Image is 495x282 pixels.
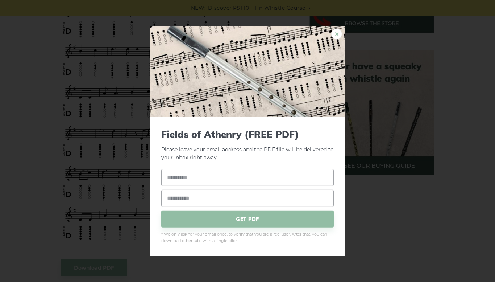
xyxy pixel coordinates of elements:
img: Tin Whistle Tab Preview [150,26,345,117]
span: GET PDF [161,211,334,228]
span: Fields of Athenry (FREE PDF) [161,128,334,140]
p: Please leave your email address and the PDF file will be delivered to your inbox right away. [161,128,334,162]
a: × [331,28,342,39]
span: * We only ask for your email once, to verify that you are a real user. After that, you can downlo... [161,231,334,244]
